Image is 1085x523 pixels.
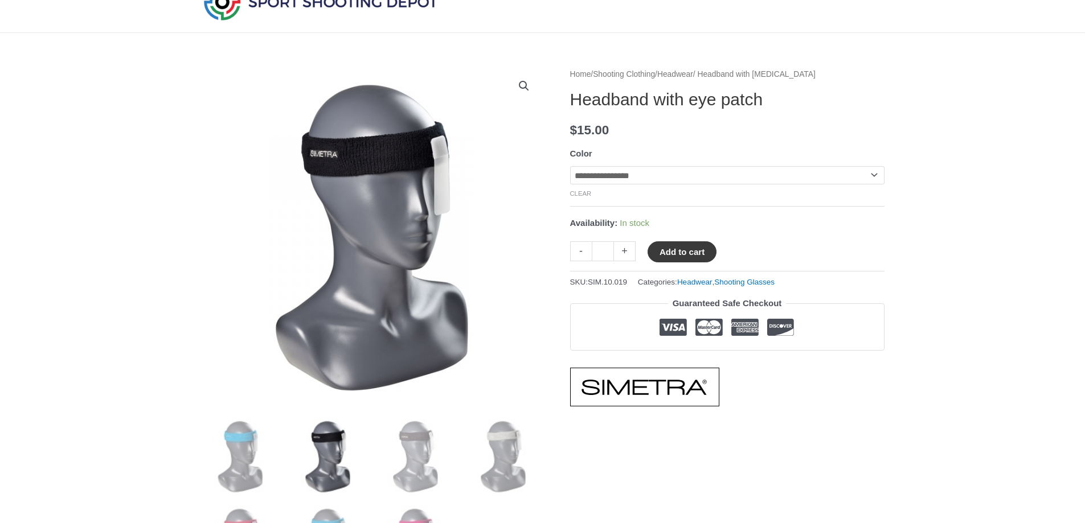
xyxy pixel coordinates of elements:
label: Color [570,149,592,158]
span: SIM.10.019 [588,278,627,286]
a: + [614,241,636,261]
img: Headband with eye patch [201,417,280,496]
nav: Breadcrumb [570,67,885,82]
legend: Guaranteed Safe Checkout [668,295,787,311]
a: View full-screen image gallery [514,76,534,96]
img: Headband with eye patch - Image 4 [464,417,543,496]
span: Categories: , [638,275,775,289]
bdi: 15.00 [570,123,609,137]
a: Shooting Glasses [714,278,775,286]
a: SIMETRA [570,368,719,406]
a: Shooting Clothing [593,70,655,79]
h1: Headband with eye patch [570,89,885,110]
a: Headwear [657,70,693,79]
span: $ [570,123,578,137]
span: In stock [620,218,649,228]
a: Headwear [677,278,713,286]
a: - [570,241,592,261]
img: Headband with eye patch - Image 2 [288,417,367,496]
input: Product quantity [592,241,614,261]
span: Availability: [570,218,618,228]
span: SKU: [570,275,628,289]
button: Add to cart [648,241,716,262]
a: Clear options [570,190,592,197]
a: Home [570,70,591,79]
img: Headband with eye patch - Image 3 [376,417,455,496]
